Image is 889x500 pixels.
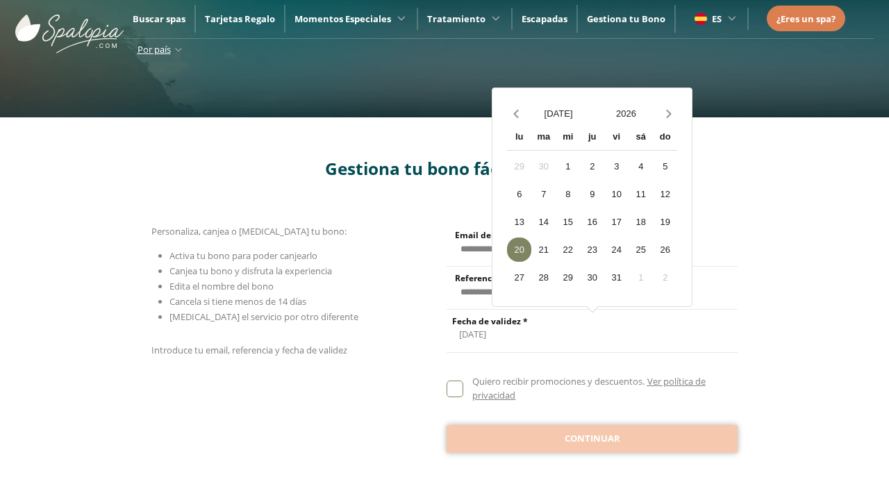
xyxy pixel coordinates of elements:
div: 29 [556,265,580,290]
div: 13 [507,210,531,234]
div: 21 [531,237,556,262]
div: 16 [580,210,604,234]
div: 29 [507,154,531,178]
div: 26 [653,237,677,262]
div: 1 [629,265,653,290]
div: Calendar wrapper [507,126,677,290]
div: 28 [531,265,556,290]
div: ma [531,126,556,150]
button: Open years overlay [592,101,660,126]
span: ¿Eres un spa? [776,12,836,25]
div: 23 [580,237,604,262]
div: 11 [629,182,653,206]
div: ju [580,126,604,150]
div: 5 [653,154,677,178]
span: [MEDICAL_DATA] el servicio por otro diferente [169,310,358,323]
div: 25 [629,237,653,262]
div: vi [604,126,629,150]
div: 19 [653,210,677,234]
div: 18 [629,210,653,234]
div: 7 [531,182,556,206]
div: lu [507,126,531,150]
button: Open months overlay [524,101,592,126]
a: ¿Eres un spa? [776,11,836,26]
div: 30 [580,265,604,290]
div: 30 [531,154,556,178]
span: Introduce tu email, referencia y fecha de validez [151,344,347,356]
div: sá [629,126,653,150]
span: Activa tu bono para poder canjearlo [169,249,317,262]
div: 6 [507,182,531,206]
div: 2 [580,154,604,178]
a: Buscar spas [133,12,185,25]
button: Continuar [447,425,738,453]
div: 1 [556,154,580,178]
div: 17 [604,210,629,234]
span: Cancela si tiene menos de 14 días [169,295,306,308]
div: 10 [604,182,629,206]
span: Edita el nombre del bono [169,280,274,292]
div: 3 [604,154,629,178]
div: 12 [653,182,677,206]
div: 9 [580,182,604,206]
div: 4 [629,154,653,178]
span: Gestiona tu bono fácilmente [325,157,564,180]
button: Previous month [507,101,524,126]
a: Ver política de privacidad [472,375,705,401]
a: Tarjetas Regalo [205,12,275,25]
div: 22 [556,237,580,262]
span: Canjea tu bono y disfruta la experiencia [169,265,332,277]
span: Por país [138,43,171,56]
div: 20 [507,237,531,262]
div: 24 [604,237,629,262]
a: Escapadas [522,12,567,25]
div: mi [556,126,580,150]
img: ImgLogoSpalopia.BvClDcEz.svg [15,1,124,53]
span: Quiero recibir promociones y descuentos. [472,375,645,387]
div: 14 [531,210,556,234]
div: 27 [507,265,531,290]
div: 2 [653,265,677,290]
span: Continuar [565,432,620,446]
div: 8 [556,182,580,206]
span: Personaliza, canjea o [MEDICAL_DATA] tu bono: [151,225,347,237]
button: Next month [660,101,677,126]
div: Calendar days [507,154,677,290]
div: do [653,126,677,150]
div: 15 [556,210,580,234]
a: Gestiona tu Bono [587,12,665,25]
div: 31 [604,265,629,290]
